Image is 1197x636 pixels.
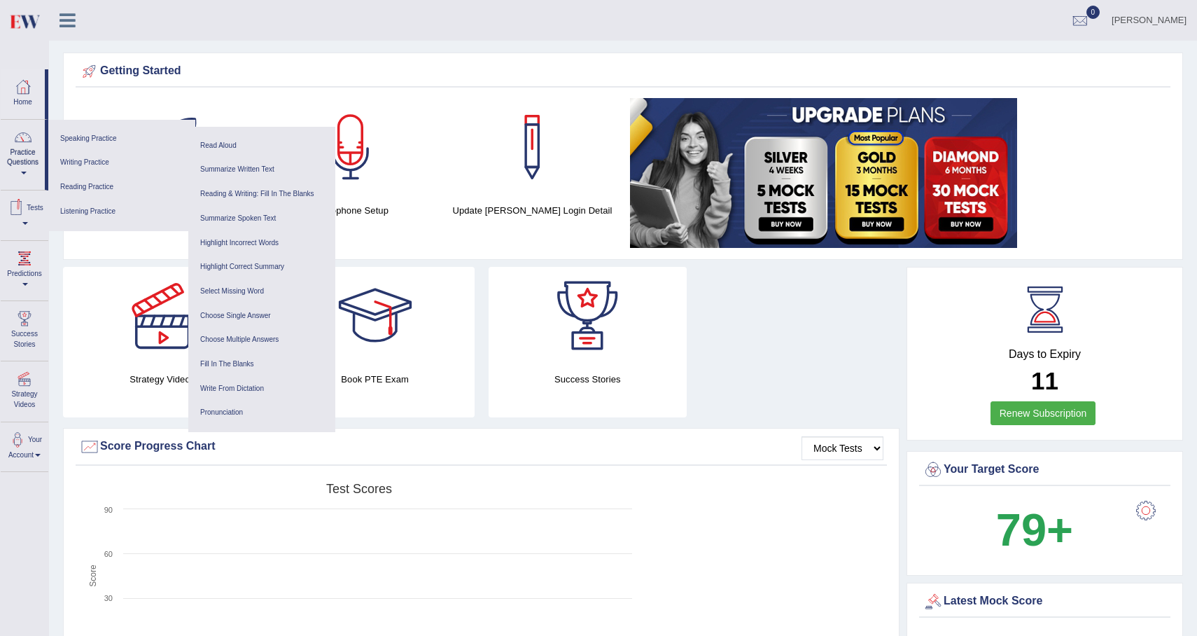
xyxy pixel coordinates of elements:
div: Your Target Score [923,459,1167,481]
tspan: Score [88,565,98,587]
h4: Microphone Setup [267,203,435,218]
text: 90 [104,506,113,514]
b: 79+ [996,504,1073,555]
a: Your Account [1,422,48,468]
a: Summarize Written Text [195,158,328,182]
a: Pronunciation [195,401,328,425]
a: Reading Practice [55,175,188,200]
a: Highlight Incorrect Words [195,231,328,256]
a: Highlight Correct Summary [195,255,328,279]
h4: Days to Expiry [923,348,1167,361]
a: Fill In The Blanks [195,352,328,377]
a: Speaking Practice [55,127,188,151]
img: small5.jpg [630,98,1017,248]
h4: Success Stories [489,372,687,387]
b: 11 [1031,367,1058,394]
a: Home [1,69,45,115]
a: Write From Dictation [195,377,328,401]
a: Renew Subscription [990,401,1096,425]
text: 60 [104,550,113,558]
a: Listening Practice [55,200,188,224]
h4: Strategy Videos [63,372,262,387]
h4: Update [PERSON_NAME] Login Detail [449,203,616,218]
div: Getting Started [79,61,1167,82]
a: Predictions [1,241,48,296]
a: Strategy Videos [1,361,48,417]
a: Writing Practice [55,151,188,175]
a: Read Aloud [195,134,328,158]
a: Practice Questions [1,120,45,186]
a: Summarize Spoken Text [195,207,328,231]
a: Success Stories [1,301,48,357]
a: Tests [1,191,48,236]
a: Choose Multiple Answers [195,328,328,352]
a: Choose Single Answer [195,304,328,329]
h4: Book PTE Exam [276,372,475,387]
a: Reading & Writing: Fill In The Blanks [195,182,328,207]
div: Score Progress Chart [79,436,883,457]
text: 30 [104,594,113,602]
a: Select Missing Word [195,279,328,304]
tspan: Test scores [326,482,392,496]
div: Latest Mock Score [923,591,1167,612]
span: 0 [1086,6,1100,19]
